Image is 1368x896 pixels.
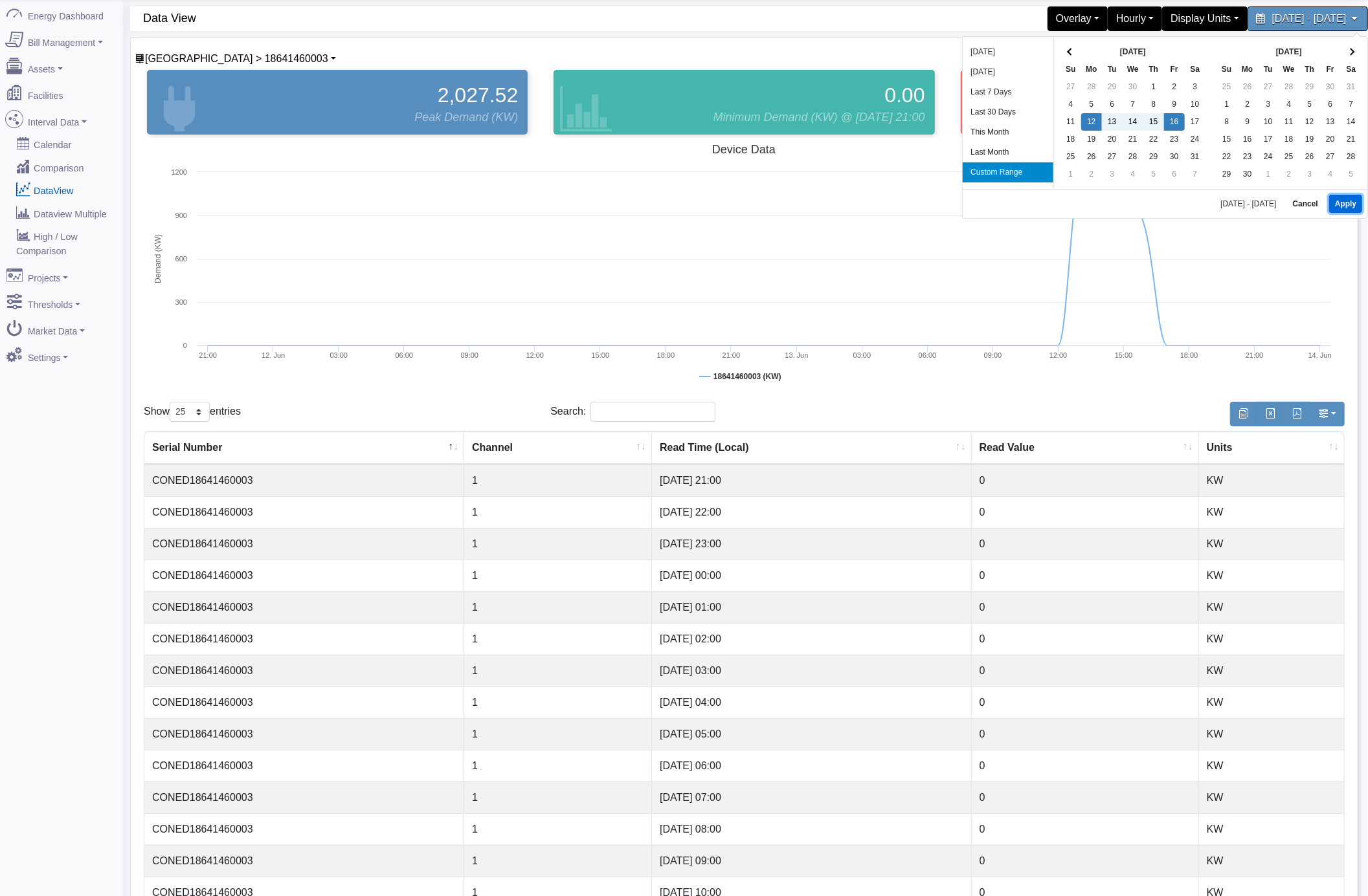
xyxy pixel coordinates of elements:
span: Peak Demand (KW) [414,109,518,126]
td: CONED18641460003 [144,496,464,528]
td: 29 [1143,148,1164,166]
td: 2 [1279,166,1299,183]
span: Device List [145,53,328,64]
span: Data View [143,6,751,30]
td: 7 [1185,166,1205,183]
td: 16 [1237,131,1258,148]
text: 21:00 [199,351,217,359]
td: 2 [1237,96,1258,113]
text: 12:00 [1049,351,1068,359]
td: [DATE] 06:00 [652,750,972,781]
td: 31 [1185,148,1205,166]
td: 15 [1217,131,1237,148]
text: 15:00 [1115,351,1133,359]
li: Last 7 Days [963,82,1053,102]
th: Mo [1081,61,1102,78]
td: 18 [1279,131,1299,148]
td: 31 [1341,78,1362,96]
td: 1 [464,718,652,750]
td: KW [1199,496,1344,528]
button: Cancel [1287,195,1324,213]
text: 09:00 [461,351,479,359]
th: Fr [1320,61,1341,78]
td: 1 [464,845,652,877]
text: 12:00 [526,351,544,359]
td: 12 [1081,113,1102,131]
td: 9 [1164,96,1185,113]
td: 27 [1320,148,1341,166]
th: Tu [1102,61,1123,78]
text: 15:00 [592,351,610,359]
th: Sa [1185,61,1205,78]
td: 12 [1299,113,1320,131]
td: 0 [972,718,1199,750]
text: 21:00 [1246,351,1264,359]
input: Search: [590,402,715,422]
td: 25 [1060,148,1081,166]
li: Last 30 Days [963,102,1053,122]
td: 1 [1060,166,1081,183]
td: KW [1199,464,1344,496]
td: [DATE] 01:00 [652,591,972,623]
td: 0 [972,686,1199,718]
td: 29 [1217,166,1237,183]
td: CONED18641460003 [144,781,464,813]
td: 28 [1081,78,1102,96]
button: Copy to clipboard [1230,402,1257,426]
li: Custom Range [963,162,1053,182]
td: KW [1199,750,1344,781]
td: 19 [1081,131,1102,148]
span: 0.00 [884,80,925,111]
td: 1 [464,560,652,591]
text: 09:00 [984,351,1002,359]
th: Fr [1164,61,1185,78]
span: 2,027.52 [438,80,519,111]
td: 8 [1217,113,1237,131]
td: KW [1199,686,1344,718]
td: 25 [1279,148,1299,166]
th: Sa [1341,61,1362,78]
td: 18 [1060,131,1081,148]
td: CONED18641460003 [144,464,464,496]
div: Overlay [1048,6,1108,31]
td: 24 [1258,148,1279,166]
td: CONED18641460003 [144,623,464,655]
th: Units : activate to sort column ascending [1199,432,1344,464]
td: 25 [1217,78,1237,96]
div: Hourly [1108,6,1162,31]
td: 11 [1279,113,1299,131]
td: 8 [1143,96,1164,113]
td: 24 [1185,131,1205,148]
td: 1 [464,813,652,845]
text: 18:00 [657,351,675,359]
td: 4 [1320,166,1341,183]
td: 1 [464,464,652,496]
td: 4 [1123,166,1143,183]
td: CONED18641460003 [144,718,464,750]
th: Channel : activate to sort column ascending [464,432,652,464]
th: Mo [1237,61,1258,78]
td: KW [1199,718,1344,750]
td: 17 [1185,113,1205,131]
td: 2 [1081,166,1102,183]
th: We [1123,61,1143,78]
td: 1 [1143,78,1164,96]
button: Apply [1329,195,1362,213]
text: 1200 [172,168,187,176]
tspan: Device Data [712,143,776,156]
td: 1 [464,623,652,655]
td: [DATE] 02:00 [652,623,972,655]
button: Export to Excel [1257,402,1284,426]
td: 0 [972,845,1199,877]
td: [DATE] 03:00 [652,655,972,686]
td: 5 [1143,166,1164,183]
td: 19 [1299,131,1320,148]
td: 29 [1299,78,1320,96]
td: KW [1199,813,1344,845]
td: 1 [1217,96,1237,113]
td: KW [1199,781,1344,813]
td: 23 [1237,148,1258,166]
text: 06:00 [919,351,937,359]
td: 5 [1081,96,1102,113]
td: 7 [1123,96,1143,113]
